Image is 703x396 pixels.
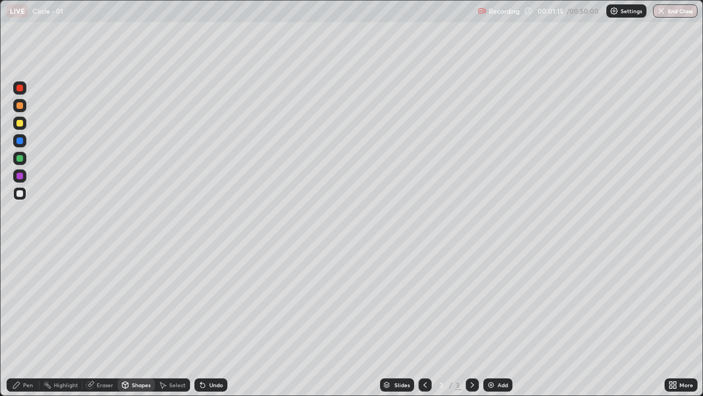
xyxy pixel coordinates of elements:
p: Settings [621,8,642,14]
div: 3 [455,380,461,390]
div: 3 [436,382,447,388]
img: add-slide-button [487,381,495,389]
div: Add [498,382,508,388]
div: Select [169,382,186,388]
div: More [679,382,693,388]
div: Eraser [97,382,113,388]
img: end-class-cross [657,7,666,15]
div: Slides [394,382,410,388]
img: recording.375f2c34.svg [478,7,487,15]
p: Circle - 01 [32,7,63,15]
div: Shapes [132,382,150,388]
div: Undo [209,382,223,388]
div: Pen [23,382,33,388]
p: Recording [489,7,520,15]
img: class-settings-icons [610,7,618,15]
p: LIVE [10,7,25,15]
div: Highlight [54,382,78,388]
div: / [449,382,453,388]
button: End Class [653,4,698,18]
